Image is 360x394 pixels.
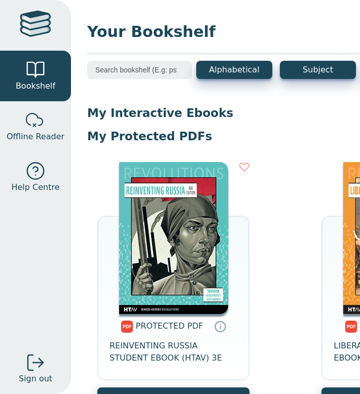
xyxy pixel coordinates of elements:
span: Bookshelf [16,80,55,92]
button: Alphabetical [196,61,272,79]
img: pdf.svg [121,321,133,333]
span: Sign out [19,373,52,385]
a: Protected PDFs cannot be printed, copied or shared. They can be accessed online through Education... [214,320,226,332]
span: REINVENTING RUSSIA STUDENT EBOOK (HTAV) 3E [110,340,237,364]
span: Help Centre [11,181,59,193]
img: b31db597-0cae-eb11-a9a3-0272d098c78b.jpg [119,162,228,314]
img: pdf.svg [345,321,357,333]
span: Offline Reader [7,131,64,143]
button: Subject [280,61,356,79]
input: Search bookshelf (E.g: psychology) [87,61,192,79]
span: PROTECTED PDF [136,321,203,331]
